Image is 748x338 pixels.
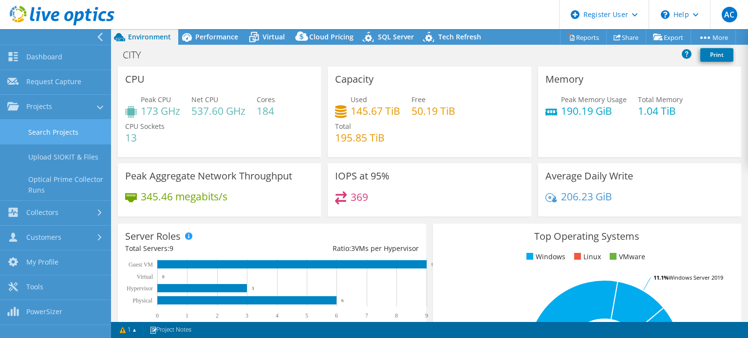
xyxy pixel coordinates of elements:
a: Print [700,48,733,62]
span: AC [722,7,737,22]
h3: Memory [545,74,583,85]
text: 1 [186,312,188,319]
tspan: Windows Server 2019 [669,274,723,281]
span: Total [335,122,351,131]
h4: 195.85 TiB [335,132,385,143]
text: 6 [335,312,338,319]
h4: 184 [257,106,275,116]
a: More [691,30,736,45]
span: 9 [169,244,173,253]
h4: 145.67 TiB [351,106,400,116]
span: Performance [195,32,238,41]
text: Virtual [137,273,153,280]
span: Tech Refresh [438,32,481,41]
text: 6 [341,298,344,303]
text: 5 [305,312,308,319]
li: Linux [572,251,601,262]
div: Total Servers: [125,243,272,254]
h3: IOPS at 95% [335,171,390,181]
h4: 206.23 GiB [561,191,612,202]
span: Total Memory [638,95,683,104]
span: CPU Sockets [125,122,165,131]
span: Free [411,95,426,104]
h3: Average Daily Write [545,171,633,181]
a: Project Notes [143,324,198,336]
h3: Peak Aggregate Network Throughput [125,171,292,181]
text: 3 [252,286,254,291]
span: 3 [351,244,355,253]
a: 1 [113,324,143,336]
svg: \n [661,10,670,19]
span: Environment [128,32,171,41]
h3: Capacity [335,74,374,85]
span: Cores [257,95,275,104]
span: Cloud Pricing [309,32,354,41]
li: Windows [524,251,565,262]
h4: 369 [351,192,368,202]
a: Export [646,30,691,45]
tspan: 11.1% [654,274,669,281]
h4: 13 [125,132,165,143]
h1: CITY [118,50,156,60]
a: Reports [560,30,607,45]
text: Guest VM [129,261,153,268]
text: 0 [156,312,159,319]
text: 0 [162,274,165,279]
span: Virtual [262,32,285,41]
text: 3 [245,312,248,319]
text: 9 [425,312,428,319]
span: Peak Memory Usage [561,95,627,104]
h4: 190.19 GiB [561,106,627,116]
span: Used [351,95,367,104]
h3: Top Operating Systems [440,231,734,242]
a: Share [606,30,646,45]
div: Ratio: VMs per Hypervisor [272,243,418,254]
h4: 173 GHz [141,106,180,116]
text: 2 [216,312,219,319]
text: 7 [365,312,368,319]
span: Net CPU [191,95,218,104]
text: 4 [276,312,279,319]
span: Peak CPU [141,95,171,104]
li: VMware [607,251,645,262]
span: SQL Server [378,32,414,41]
h4: 1.04 TiB [638,106,683,116]
h3: CPU [125,74,145,85]
h3: Server Roles [125,231,181,242]
text: Hypervisor [127,285,153,292]
text: Physical [132,297,152,304]
h4: 50.19 TiB [411,106,455,116]
h4: 345.46 megabits/s [141,191,227,202]
text: 8 [395,312,398,319]
h4: 537.60 GHz [191,106,245,116]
